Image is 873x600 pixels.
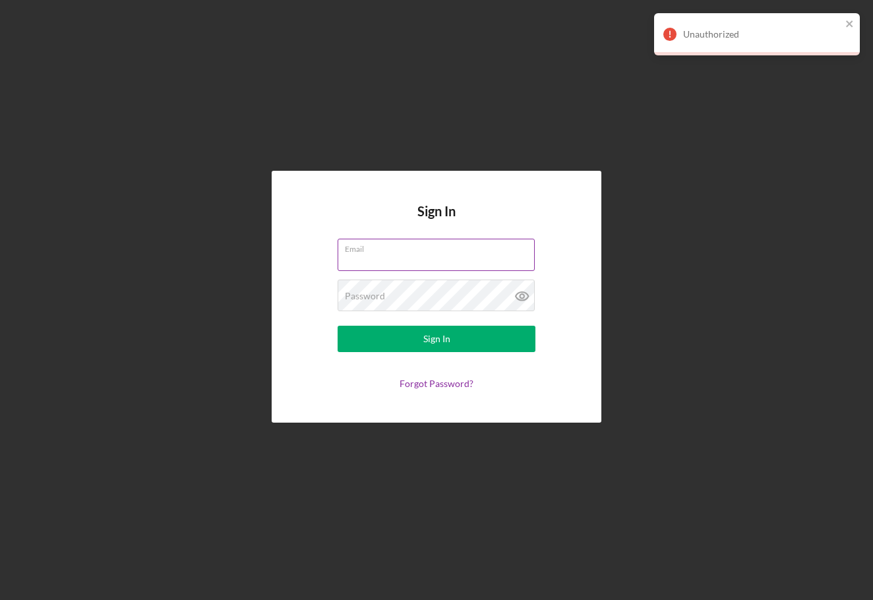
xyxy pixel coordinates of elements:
a: Forgot Password? [400,378,473,389]
h4: Sign In [417,204,456,239]
label: Password [345,291,385,301]
button: Sign In [338,326,535,352]
div: Unauthorized [683,29,841,40]
div: Sign In [423,326,450,352]
button: close [845,18,855,31]
label: Email [345,239,535,254]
